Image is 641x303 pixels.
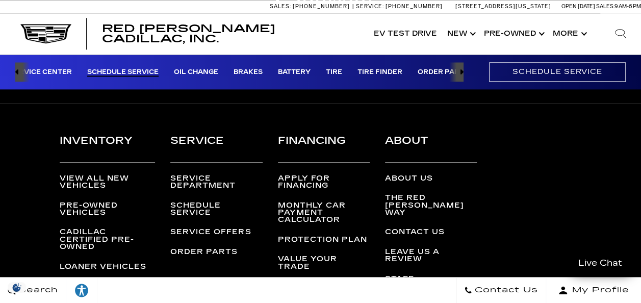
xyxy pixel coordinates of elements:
span: Search [16,283,58,297]
a: Service Department [170,174,236,190]
a: Service Offers [170,228,251,236]
span: [PHONE_NUMBER] [386,3,443,10]
h3: Inventory [60,132,155,162]
button: Open user profile menu [546,277,641,303]
a: About Us [385,174,433,183]
span: [PHONE_NUMBER] [293,3,350,10]
span: My Profile [568,283,629,297]
a: Schedule Service [489,62,626,81]
h3: About [385,132,477,162]
div: Explore your accessibility options [66,283,97,298]
a: Contact Us [456,277,546,303]
a: Battery [278,68,311,77]
a: [STREET_ADDRESS][US_STATE] [455,3,551,10]
a: Brakes [234,68,263,77]
img: Opt-Out Icon [5,282,29,293]
a: The Red [PERSON_NAME] Way [385,193,464,217]
a: Contact Us [385,228,445,236]
a: Red [PERSON_NAME] Cadillac, Inc. [102,23,358,44]
span: Live Chat [573,257,627,269]
a: Cadillac Certified Pre-Owned [60,228,134,251]
span: Red [PERSON_NAME] Cadillac, Inc. [102,22,275,45]
a: Loaner Vehicles [60,262,146,271]
a: New [442,13,479,54]
a: Pre-Owned Vehicles [60,201,118,217]
a: Live Chat [567,251,633,275]
span: Service: [356,3,384,10]
a: Staff [385,274,414,283]
a: Value Your Trade [278,255,337,270]
a: Schedule Service [87,68,159,77]
span: Sales: [596,3,614,10]
a: Tire [326,68,342,77]
a: View All New Vehicles [60,174,129,190]
h3: Financing [278,132,370,162]
a: Service: [PHONE_NUMBER] [352,4,445,9]
a: Oil Change [174,68,218,77]
a: Protection Plan [278,235,367,244]
a: Monthly Car Payment Calculator [278,201,346,224]
a: Service Center [10,68,72,77]
a: Apply for Financing [278,174,330,190]
span: Contact Us [472,283,538,297]
section: Click to Open Cookie Consent Modal [5,282,29,293]
span: Open [DATE] [561,3,595,10]
a: Order Parts [170,247,238,256]
a: Pre-Owned [479,13,548,54]
a: Sales: [PHONE_NUMBER] [270,4,352,9]
a: EV Test Drive [369,13,442,54]
img: Cadillac Dark Logo with Cadillac White Text [20,24,71,43]
span: Sales: [270,3,291,10]
a: Tire Finder [357,68,402,77]
a: Explore your accessibility options [66,277,97,303]
a: Leave Us a Review [385,247,440,263]
h3: Service [170,132,262,162]
span: 9 AM-6 PM [614,3,641,10]
a: Order Parts [418,68,469,77]
a: Schedule Service [170,201,221,217]
div: Search [600,13,641,54]
button: More [548,13,590,54]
